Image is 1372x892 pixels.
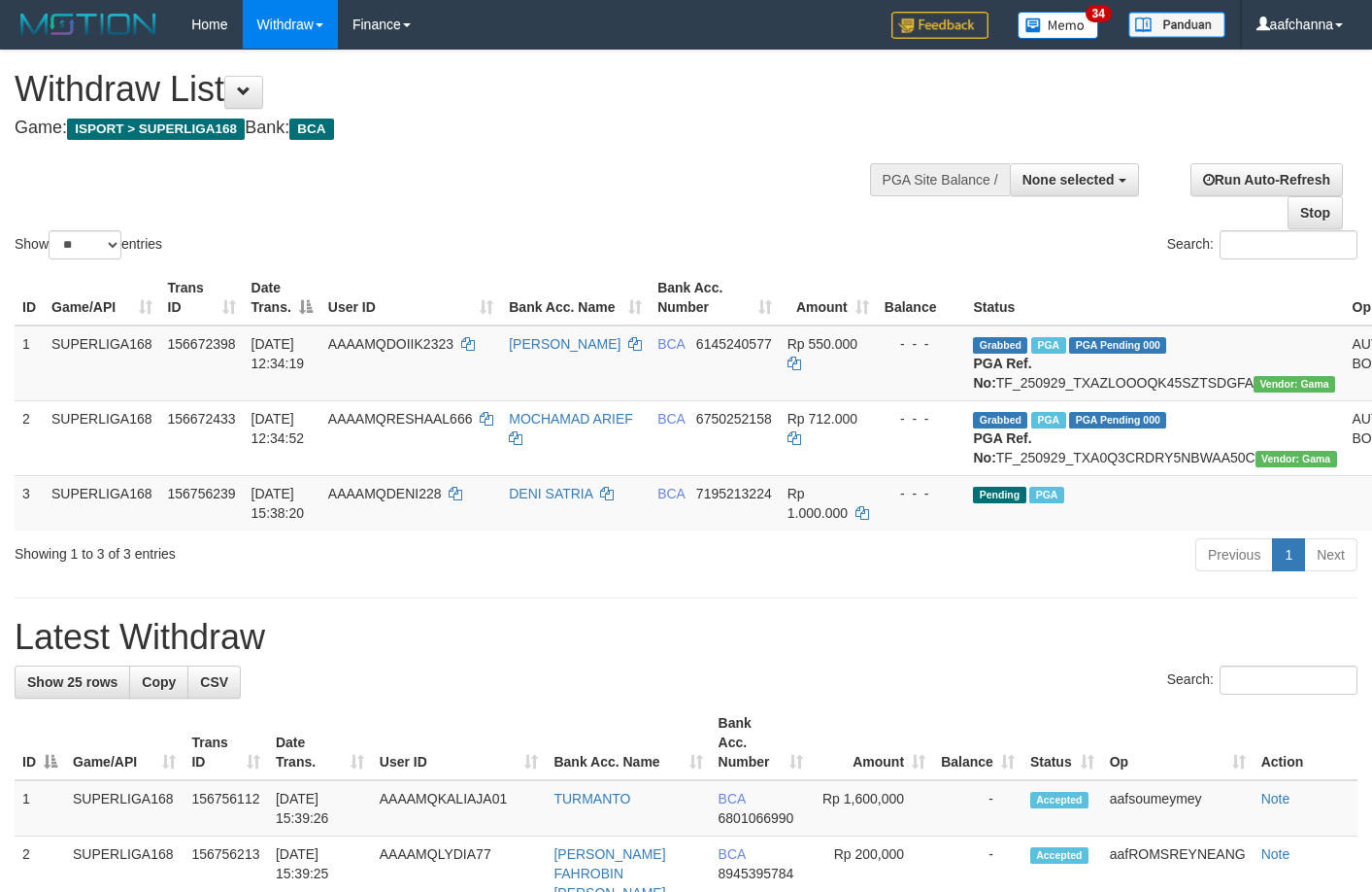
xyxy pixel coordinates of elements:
img: Button%20Memo.svg [1018,12,1099,39]
th: User ID: activate to sort column ascending [372,705,547,780]
span: Vendor URL: https://trx31.1velocity.biz [1254,376,1335,393]
span: Marked by aafsoycanthlai [1031,337,1065,354]
h1: Withdraw List [15,70,895,109]
th: Op: activate to sort column ascending [1102,705,1254,780]
label: Show entries [15,230,162,259]
div: - - - [885,334,958,354]
span: 156672433 [168,411,236,427]
img: Feedback.jpg [891,12,988,39]
a: [PERSON_NAME] [509,336,620,352]
a: Stop [1288,196,1343,229]
td: [DATE] 15:39:26 [268,780,372,837]
td: SUPERLIGA168 [44,475,160,531]
input: Search: [1220,230,1357,259]
span: BCA [289,119,333,140]
span: AAAAMQDOIIK2323 [328,336,453,352]
span: AAAAMQDENI228 [328,486,442,501]
span: 156756239 [168,486,236,501]
div: PGA Site Balance / [870,163,1010,196]
span: Accepted [1030,847,1088,864]
label: Search: [1167,666,1357,695]
span: [DATE] 12:34:52 [251,411,305,446]
span: [DATE] 12:34:19 [251,336,305,371]
select: Showentries [49,230,121,259]
td: aafsoumeymey [1102,780,1254,837]
td: SUPERLIGA168 [65,780,184,837]
span: Rp 1.000.000 [787,486,848,521]
span: Copy 7195213224 to clipboard [696,486,772,501]
span: CSV [200,674,228,690]
span: PGA Pending [1069,337,1166,354]
td: AAAAMQKALIAJA01 [372,780,547,837]
a: MOCHAMAD ARIEF [509,411,633,427]
th: Status [965,270,1344,326]
span: BCA [657,411,685,427]
h1: Latest Withdraw [15,618,1357,657]
td: SUPERLIGA168 [44,400,160,475]
a: Previous [1195,538,1273,571]
b: PGA Ref. No: [973,430,1031,465]
th: Balance: activate to sort column ascending [933,705,1022,780]
span: BCA [719,846,746,862]
span: AAAAMQRESHAAL666 [328,411,473,427]
th: Bank Acc. Name: activate to sort column ascending [546,705,710,780]
th: Trans ID: activate to sort column ascending [160,270,244,326]
a: Note [1261,791,1290,806]
a: Show 25 rows [15,666,130,699]
b: PGA Ref. No: [973,356,1031,391]
a: Note [1261,846,1290,862]
th: Amount: activate to sort column ascending [780,270,877,326]
th: Date Trans.: activate to sort column descending [244,270,320,326]
a: DENI SATRIA [509,486,592,501]
span: None selected [1022,172,1115,188]
img: MOTION_logo.png [15,10,162,39]
span: 34 [1086,5,1112,22]
th: Amount: activate to sort column ascending [811,705,933,780]
span: Accepted [1030,792,1088,808]
span: Rp 712.000 [787,411,857,427]
td: TF_250929_TXAZLOOOQK45SZTSDGFA [965,326,1344,401]
span: Copy 6145240577 to clipboard [696,336,772,352]
div: Showing 1 to 3 of 3 entries [15,536,557,564]
div: - - - [885,409,958,429]
a: Next [1304,538,1357,571]
td: 1 [15,780,65,837]
span: BCA [657,486,685,501]
th: Action [1254,705,1357,780]
td: SUPERLIGA168 [44,326,160,401]
span: Copy [142,674,176,690]
label: Search: [1167,230,1357,259]
td: 2 [15,400,44,475]
span: BCA [719,791,746,806]
span: BCA [657,336,685,352]
span: Pending [973,487,1025,503]
th: Bank Acc. Number: activate to sort column ascending [711,705,812,780]
td: 1 [15,326,44,401]
a: Copy [129,666,188,699]
span: 156672398 [168,336,236,352]
a: TURMANTO [553,791,630,806]
a: 1 [1272,538,1305,571]
span: PGA Pending [1069,412,1166,429]
th: User ID: activate to sort column ascending [320,270,501,326]
span: Copy 6801066990 to clipboard [719,810,794,826]
span: Marked by aafsoycanthlai [1029,487,1063,503]
td: 3 [15,475,44,531]
div: - - - [885,484,958,503]
input: Search: [1220,666,1357,695]
span: Show 25 rows [27,674,117,690]
span: [DATE] 15:38:20 [251,486,305,521]
td: 156756112 [184,780,267,837]
span: Vendor URL: https://trx31.1velocity.biz [1255,451,1337,467]
span: Rp 550.000 [787,336,857,352]
h4: Game: Bank: [15,119,895,138]
td: - [933,780,1022,837]
th: Trans ID: activate to sort column ascending [184,705,267,780]
img: panduan.png [1128,12,1225,38]
th: Bank Acc. Name: activate to sort column ascending [501,270,650,326]
span: Marked by aafsoycanthlai [1031,412,1065,429]
td: TF_250929_TXA0Q3CRDRY5NBWAA50C [965,400,1344,475]
a: Run Auto-Refresh [1190,163,1343,196]
span: ISPORT > SUPERLIGA168 [67,119,245,140]
span: Grabbed [973,337,1027,354]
